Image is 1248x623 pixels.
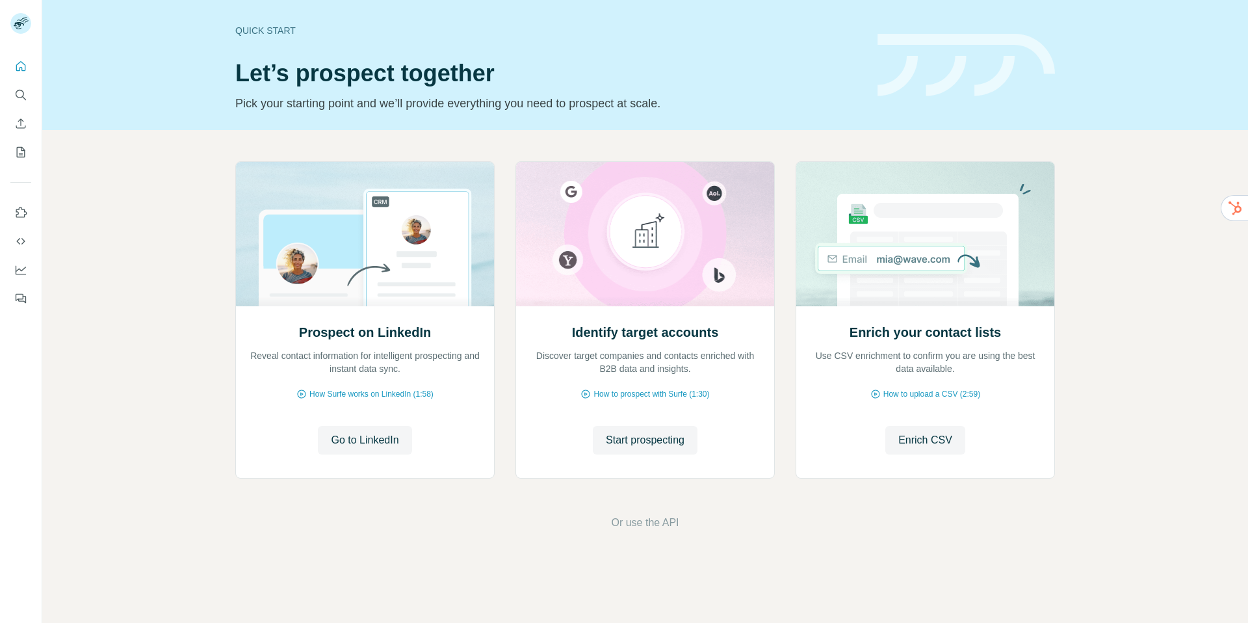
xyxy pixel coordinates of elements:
span: Enrich CSV [898,432,952,448]
span: Go to LinkedIn [331,432,398,448]
button: Search [10,83,31,107]
button: My lists [10,140,31,164]
p: Reveal contact information for intelligent prospecting and instant data sync. [249,349,481,375]
h1: Let’s prospect together [235,60,862,86]
span: How to prospect with Surfe (1:30) [593,388,709,400]
button: Start prospecting [593,426,697,455]
button: Or use the API [611,515,679,531]
p: Pick your starting point and we’ll provide everything you need to prospect at scale. [235,94,862,113]
span: How to upload a CSV (2:59) [883,388,980,400]
button: Enrich CSV [10,112,31,135]
h2: Enrich your contact lists [850,323,1001,341]
button: Use Surfe on LinkedIn [10,201,31,224]
h2: Identify target accounts [572,323,719,341]
button: Quick start [10,55,31,78]
button: Dashboard [10,258,31,282]
h2: Prospect on LinkedIn [299,323,431,341]
img: Identify target accounts [515,162,775,306]
span: Start prospecting [606,432,684,448]
button: Feedback [10,287,31,310]
div: Quick start [235,24,862,37]
span: How Surfe works on LinkedIn (1:58) [309,388,434,400]
button: Use Surfe API [10,230,31,253]
img: banner [877,34,1055,97]
button: Go to LinkedIn [318,426,411,455]
p: Discover target companies and contacts enriched with B2B data and insights. [529,349,761,375]
img: Enrich your contact lists [796,162,1055,306]
img: Prospect on LinkedIn [235,162,495,306]
p: Use CSV enrichment to confirm you are using the best data available. [809,349,1041,375]
button: Enrich CSV [885,426,965,455]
